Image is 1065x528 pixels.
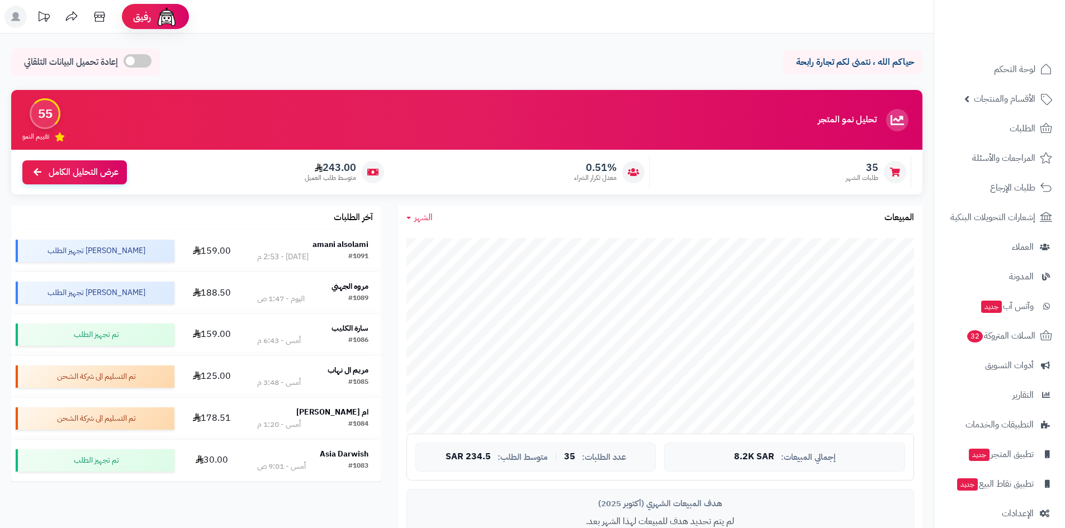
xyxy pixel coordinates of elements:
h3: تحليل نمو المتجر [818,115,877,125]
span: إشعارات التحويلات البنكية [950,210,1035,225]
span: تطبيق نقاط البيع [956,476,1034,492]
div: أمس - 9:01 ص [257,461,306,472]
div: أمس - 1:20 م [257,419,301,430]
span: إعادة تحميل البيانات التلقائي [24,56,118,69]
a: عرض التحليل الكامل [22,160,127,184]
a: الشهر [406,211,433,224]
span: 243.00 [305,161,356,174]
span: 35 [846,161,878,174]
span: 0.51% [574,161,617,174]
a: الطلبات [941,115,1058,142]
td: 30.00 [179,440,244,481]
strong: Asia Darwish [320,448,368,460]
strong: ام [PERSON_NAME] [296,406,368,418]
span: طلبات الإرجاع [990,180,1035,196]
span: متوسط طلب العميل [305,173,356,183]
div: #1089 [348,293,368,305]
a: إشعارات التحويلات البنكية [941,204,1058,231]
div: [PERSON_NAME] تجهيز الطلب [16,282,174,304]
a: تطبيق نقاط البيعجديد [941,470,1058,497]
a: التقارير [941,382,1058,408]
span: معدل تكرار الشراء [574,173,617,183]
div: أمس - 6:43 م [257,335,301,346]
a: تحديثات المنصة [30,6,58,31]
a: المراجعات والأسئلة [941,145,1058,172]
div: [DATE] - 2:53 م [257,251,309,263]
h3: آخر الطلبات [334,213,373,223]
span: رفيق [133,10,151,23]
span: لوحة التحكم [994,61,1035,77]
span: التطبيقات والخدمات [965,417,1034,432]
a: أدوات التسويق [941,352,1058,379]
span: المراجعات والأسئلة [972,150,1035,166]
span: 8.2K SAR [734,452,774,462]
h3: المبيعات [884,213,914,223]
strong: مريم ال نهاب [328,364,368,376]
a: الإعدادات [941,500,1058,527]
div: #1083 [348,461,368,472]
a: طلبات الإرجاع [941,174,1058,201]
span: الشهر [414,211,433,224]
a: العملاء [941,234,1058,260]
p: حياكم الله ، نتمنى لكم تجارة رابحة [791,56,914,69]
span: الإعدادات [1002,506,1034,521]
img: ai-face.png [155,6,178,28]
div: تم تجهيز الطلب [16,449,174,472]
div: #1084 [348,419,368,430]
div: #1085 [348,377,368,388]
a: لوحة التحكم [941,56,1058,83]
img: logo-2.png [989,28,1054,51]
td: 159.00 [179,230,244,272]
span: 32 [967,330,983,343]
strong: amani alsolami [313,239,368,250]
span: 35 [564,452,575,462]
div: أمس - 3:48 م [257,377,301,388]
span: الأقسام والمنتجات [974,91,1035,107]
a: وآتس آبجديد [941,293,1058,320]
strong: سارة الكليب [332,322,368,334]
span: المدونة [1009,269,1034,284]
span: العملاء [1012,239,1034,255]
span: جديد [981,301,1002,313]
div: تم تجهيز الطلب [16,324,174,346]
span: الطلبات [1010,121,1035,136]
span: عرض التحليل الكامل [49,166,119,179]
a: السلات المتروكة32 [941,322,1058,349]
span: طلبات الشهر [846,173,878,183]
div: #1086 [348,335,368,346]
td: 188.50 [179,272,244,313]
span: جديد [969,449,990,461]
span: تقييم النمو [22,132,49,141]
strong: مروه الجهني [332,280,368,292]
p: لم يتم تحديد هدف للمبيعات لهذا الشهر بعد. [415,515,905,528]
div: اليوم - 1:47 ص [257,293,305,305]
td: 178.51 [179,398,244,439]
span: إجمالي المبيعات: [781,453,836,462]
span: التقارير [1012,387,1034,403]
span: تطبيق المتجر [968,446,1034,462]
div: تم التسليم الى شركة الشحن [16,407,174,430]
span: أدوات التسويق [985,358,1034,373]
span: متوسط الطلب: [498,453,548,462]
span: | [555,453,557,461]
span: السلات المتروكة [966,328,1035,344]
td: 125.00 [179,356,244,397]
span: عدد الطلبات: [582,453,626,462]
div: [PERSON_NAME] تجهيز الطلب [16,240,174,262]
td: 159.00 [179,314,244,355]
a: التطبيقات والخدمات [941,411,1058,438]
div: تم التسليم الى شركة الشحن [16,365,174,388]
span: جديد [957,478,978,491]
a: تطبيق المتجرجديد [941,441,1058,468]
span: 234.5 SAR [446,452,491,462]
a: المدونة [941,263,1058,290]
div: هدف المبيعات الشهري (أكتوبر 2025) [415,498,905,510]
span: وآتس آب [980,298,1034,314]
div: #1091 [348,251,368,263]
